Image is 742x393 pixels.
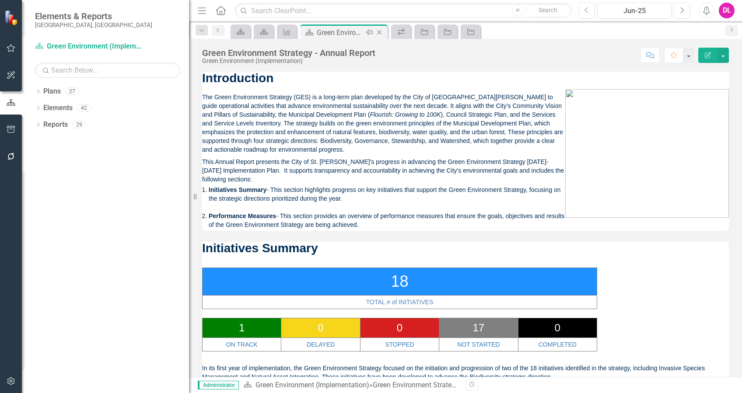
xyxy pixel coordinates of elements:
span: TOTAL # of INITIATIVES [366,299,434,306]
button: DL [719,3,735,18]
span: 17 [473,322,485,334]
img: mceclip0%20v7.png [565,89,729,218]
strong: Initiatives Summary [209,186,266,193]
a: Green Environment (Implementation) [35,42,144,52]
div: 27 [65,88,79,95]
div: Jun-25 [600,6,668,16]
li: - This section provides an overview of performance measures that ensure the goals, objectives and... [209,212,729,229]
a: ON TRACK [226,341,258,348]
a: COMPLETED [539,341,577,348]
button: Jun-25 [597,3,672,18]
small: [GEOGRAPHIC_DATA], [GEOGRAPHIC_DATA] [35,21,152,28]
strong: Introduction [202,71,273,85]
div: Green Environment Strategy - Annual Report [317,27,364,38]
span: 0 [555,322,560,334]
a: Reports [43,120,68,130]
strong: Performance Measures [209,212,276,219]
strong: Initiatives Summary [202,241,318,255]
a: Green Environment (Implementation) [255,381,369,389]
img: ClearPoint Strategy [4,10,20,25]
div: » [243,380,459,390]
div: Green Environment Strategy - Annual Report [373,381,508,389]
div: 42 [77,104,91,112]
p: The Green Environment Strategy (GES) is a long-term plan developed by the City of [GEOGRAPHIC_DAT... [202,91,729,156]
em: Flourish: Growing to 100K [370,111,441,118]
span: Administrator [198,381,239,390]
span: 1 [239,322,245,334]
a: STOPPED [385,341,414,348]
span: 0 [397,322,402,334]
div: 29 [72,121,86,128]
input: Search ClearPoint... [235,3,572,18]
a: Plans [43,87,61,97]
span: Elements & Reports [35,11,152,21]
p: This Annual Report presents the City of St. [PERSON_NAME]'s progress in advancing the Green Envir... [202,156,729,184]
span: 0 [318,322,323,334]
span: Search [539,7,557,14]
a: Elements [43,103,73,113]
a: NOT STARTED [457,341,500,348]
div: Green Environment (Implementation) [202,58,375,64]
li: - This section highlights progress on key initiatives that support the Green Environment Strategy... [209,185,729,212]
span: 18 [391,272,408,290]
button: Search [526,4,570,17]
a: DELAYED [307,341,335,348]
div: Green Environment Strategy - Annual Report [202,48,375,58]
p: In its first year of implementation, the Green Environment Strategy focused on the initiation and... [202,362,729,383]
input: Search Below... [35,63,180,78]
